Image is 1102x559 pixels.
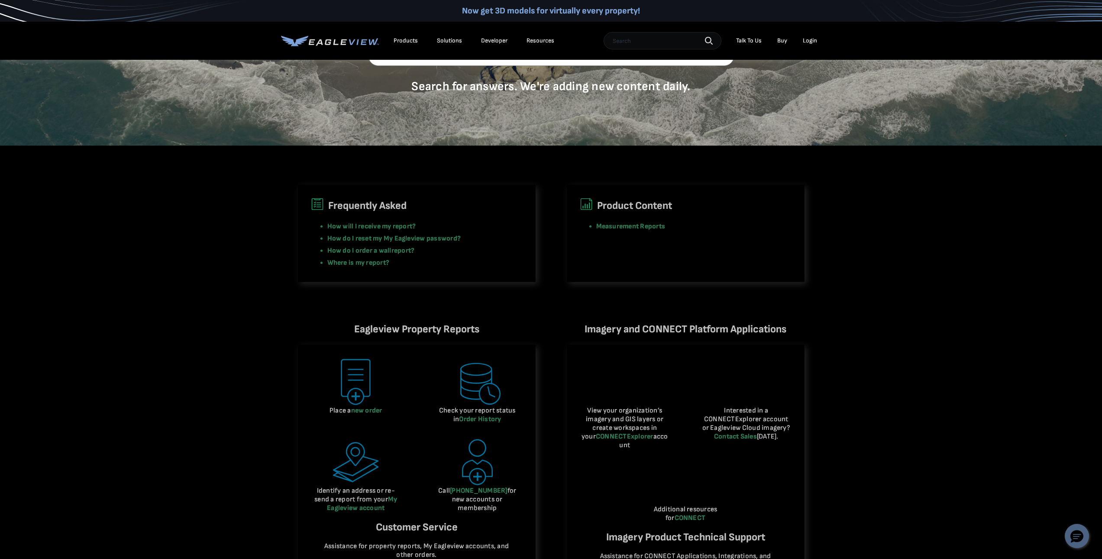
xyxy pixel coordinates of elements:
[596,222,666,231] a: Measurement Reports
[714,432,757,441] a: Contact Sales
[450,487,507,495] a: [PHONE_NUMBER]
[580,198,792,214] h6: Product Content
[701,406,792,441] p: Interested in a CONNECTExplorer account or Eagleview Cloud imagery? [DATE].
[327,495,397,512] a: My Eagleview account
[596,432,653,441] a: CONNECTExplorer
[459,415,501,423] a: Order History
[351,406,382,415] a: new order
[327,234,461,243] a: How do I reset my My Eagleview password?
[311,487,401,513] p: Identify an address or re-send a report from your
[803,37,817,45] div: Login
[736,37,762,45] div: Talk To Us
[580,529,792,546] h6: Imagery Product Technical Support
[311,519,523,536] h6: Customer Service
[298,321,536,338] h6: Eagleview Property Reports
[580,406,670,450] p: View your organization’s imagery and GIS layers or create workspaces in your account
[327,247,391,255] a: How do I order a wall
[567,321,805,338] h6: Imagery and CONNECT Platform Applications
[391,247,411,255] a: report
[411,247,414,255] a: ?
[327,222,416,231] a: How will I receive my report?
[368,79,734,94] p: Search for answers. We're adding new content daily.
[1065,524,1089,548] button: Hello, have a question? Let’s chat.
[327,259,390,267] a: Where is my report?
[481,37,507,45] a: Developer
[580,505,792,523] p: Additional resources for
[394,37,418,45] div: Products
[527,37,554,45] div: Resources
[777,37,787,45] a: Buy
[432,406,523,424] p: Check your report status in
[462,6,640,16] a: Now get 3D models for virtually every property!
[675,514,706,522] a: CONNECT
[432,487,523,513] p: Call for new accounts or membership
[311,198,523,214] h6: Frequently Asked
[604,32,721,49] input: Search
[437,37,462,45] div: Solutions
[311,406,401,415] p: Place a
